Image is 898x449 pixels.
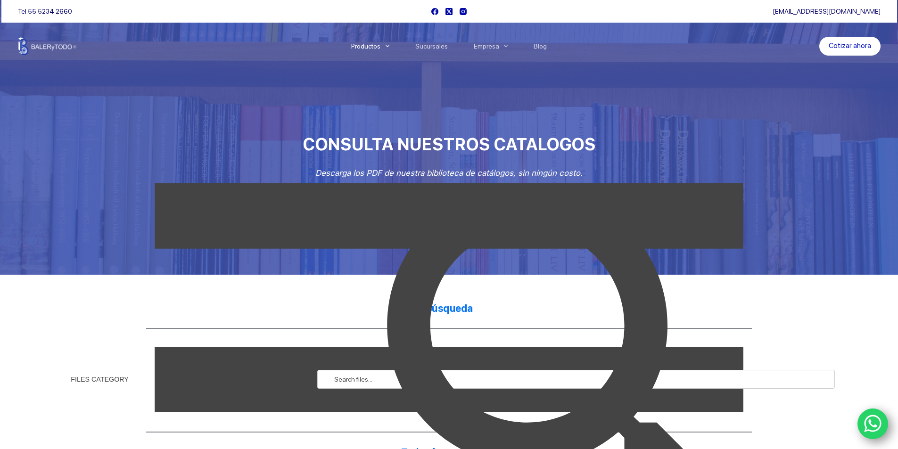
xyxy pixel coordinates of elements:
a: Facebook [431,8,438,15]
a: WhatsApp [857,408,889,440]
a: 55 5234 2660 [28,8,72,15]
img: Balerytodo [18,37,77,55]
div: FILES CATEGORY [71,376,129,383]
a: Instagram [460,8,467,15]
a: [EMAIL_ADDRESS][DOMAIN_NAME] [773,8,881,15]
input: Search files... [317,370,835,389]
a: Cotizar ahora [819,37,881,56]
span: Tel. [18,8,72,15]
nav: Menu Principal [338,23,560,70]
a: X (Twitter) [445,8,453,15]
